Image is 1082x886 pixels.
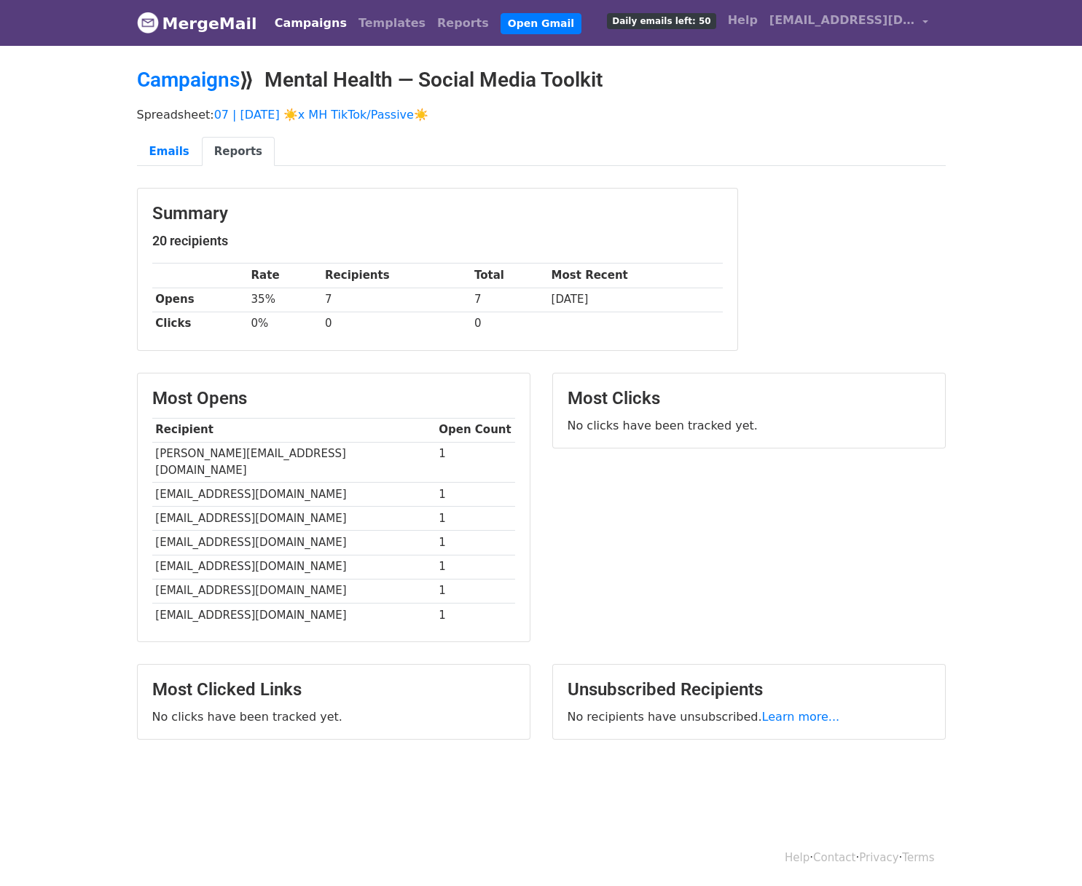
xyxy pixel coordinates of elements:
th: Open Count [436,418,515,442]
th: Rate [248,264,322,288]
td: 7 [321,288,471,312]
a: Open Gmail [501,13,581,34]
td: 0 [471,312,548,336]
td: [EMAIL_ADDRESS][DOMAIN_NAME] [152,555,436,579]
a: Daily emails left: 50 [601,6,721,35]
a: Help [785,851,809,864]
h3: Summary [152,203,723,224]
a: Reports [202,137,275,167]
p: No recipients have unsubscribed. [568,709,930,724]
td: 0 [321,312,471,336]
td: 0% [248,312,322,336]
td: 1 [436,483,515,507]
a: Contact [813,851,855,864]
td: [DATE] [548,288,723,312]
th: Total [471,264,548,288]
td: [EMAIL_ADDRESS][DOMAIN_NAME] [152,603,436,627]
img: MergeMail logo [137,12,159,33]
h5: 20 recipients [152,233,723,249]
iframe: Chat Widget [1009,816,1082,886]
td: [EMAIL_ADDRESS][DOMAIN_NAME] [152,531,436,555]
h3: Unsubscribed Recipients [568,679,930,700]
td: 1 [436,442,515,483]
h3: Most Opens [152,388,515,409]
th: Clicks [152,312,248,336]
td: [PERSON_NAME][EMAIL_ADDRESS][DOMAIN_NAME] [152,442,436,483]
h2: ⟫ Mental Health — Social Media Toolkit [137,68,946,92]
p: Spreadsheet: [137,107,946,122]
a: Emails [137,137,202,167]
th: Recipients [321,264,471,288]
h3: Most Clicks [568,388,930,409]
span: Daily emails left: 50 [607,13,716,29]
p: No clicks have been tracked yet. [568,418,930,433]
th: Recipient [152,418,436,442]
a: Terms [902,851,934,864]
a: Help [722,6,764,35]
a: Campaigns [137,68,240,92]
td: 1 [436,531,515,555]
a: Learn more... [762,710,840,724]
span: [EMAIL_ADDRESS][DOMAIN_NAME] [769,12,915,29]
p: No clicks have been tracked yet. [152,709,515,724]
td: 7 [471,288,548,312]
th: Opens [152,288,248,312]
td: 35% [248,288,322,312]
td: [EMAIL_ADDRESS][DOMAIN_NAME] [152,483,436,507]
td: [EMAIL_ADDRESS][DOMAIN_NAME] [152,507,436,531]
td: 1 [436,555,515,579]
a: Reports [431,9,495,38]
th: Most Recent [548,264,723,288]
td: [EMAIL_ADDRESS][DOMAIN_NAME] [152,579,436,603]
a: 07 | [DATE] ☀️x MH TikTok/Passive☀️ [214,108,428,122]
td: 1 [436,507,515,531]
td: 1 [436,579,515,603]
a: [EMAIL_ADDRESS][DOMAIN_NAME] [764,6,934,40]
h3: Most Clicked Links [152,679,515,700]
a: Templates [353,9,431,38]
a: MergeMail [137,8,257,39]
a: Campaigns [269,9,353,38]
a: Privacy [859,851,898,864]
td: 1 [436,603,515,627]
